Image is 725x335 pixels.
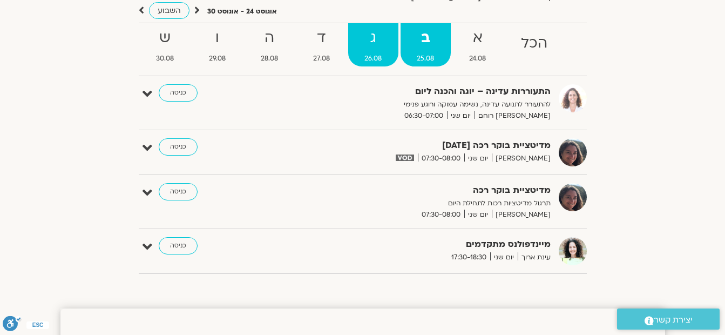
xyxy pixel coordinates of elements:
span: 17:30-18:30 [448,252,490,263]
strong: התעוררות עדינה – יוגה והכנה ליום [286,84,551,99]
p: תרגול מדיטציות רכות לתחילת היום [286,198,551,209]
a: א24.08 [453,23,503,66]
img: vodicon [396,155,414,161]
span: 29.08 [192,53,242,64]
a: ו29.08 [192,23,242,66]
span: [PERSON_NAME] [492,153,551,164]
span: יום שני [464,209,492,220]
a: כניסה [159,138,198,156]
span: 27.08 [296,53,346,64]
strong: ו [192,26,242,50]
span: 07:30-08:00 [418,153,464,164]
strong: ש [140,26,191,50]
span: יום שני [447,110,475,122]
span: 07:30-08:00 [418,209,464,220]
strong: מדיטציית בוקר רכה [DATE] [286,138,551,153]
span: השבוע [158,5,181,16]
strong: ב [401,26,451,50]
strong: ג [348,26,398,50]
strong: הכל [505,31,564,56]
a: השבוע [149,2,189,19]
strong: א [453,26,503,50]
span: [PERSON_NAME] רוחם [475,110,551,122]
a: יצירת קשר [617,309,720,330]
span: יום שני [490,252,518,263]
span: 30.08 [140,53,191,64]
a: ג26.08 [348,23,398,66]
span: 26.08 [348,53,398,64]
strong: מדיטציית בוקר רכה [286,183,551,198]
a: ב25.08 [401,23,451,66]
span: עינת ארוך [518,252,551,263]
strong: ה [244,26,294,50]
span: 24.08 [453,53,503,64]
p: אוגוסט 24 - אוגוסט 30 [207,6,277,17]
a: כניסה [159,237,198,254]
strong: ד [296,26,346,50]
a: הכל [505,23,564,66]
span: 28.08 [244,53,294,64]
span: יום שני [464,153,492,164]
p: להתעורר לתנועה עדינה, נשימה עמוקה ורוגע פנימי [286,99,551,110]
span: יצירת קשר [654,313,693,327]
a: ד27.08 [296,23,346,66]
a: ש30.08 [140,23,191,66]
a: ה28.08 [244,23,294,66]
a: כניסה [159,183,198,200]
span: [PERSON_NAME] [492,209,551,220]
span: 25.08 [401,53,451,64]
a: כניסה [159,84,198,102]
strong: מיינדפולנס מתקדמים [286,237,551,252]
span: 06:30-07:00 [401,110,447,122]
